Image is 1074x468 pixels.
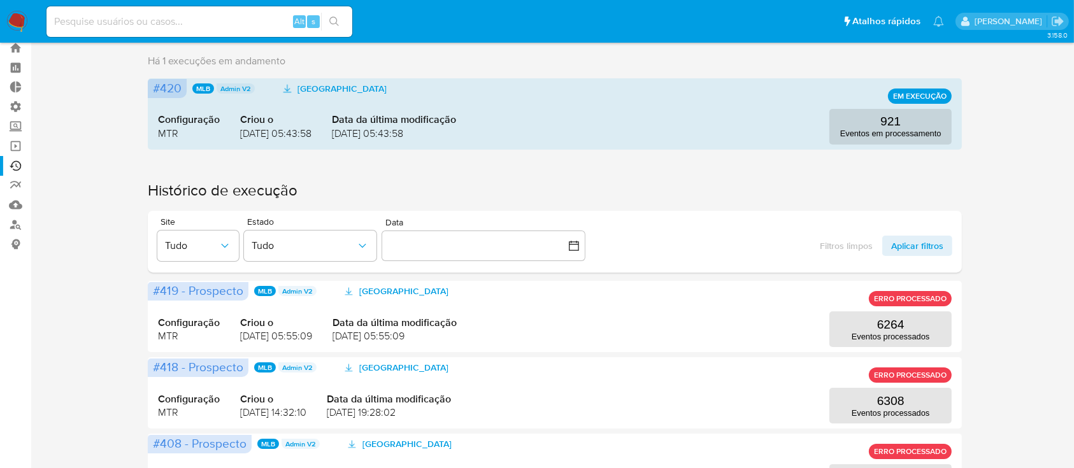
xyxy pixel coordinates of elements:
[975,15,1047,27] p: adriano.brito@mercadolivre.com
[933,16,944,27] a: Notificações
[47,13,352,30] input: Pesquise usuários ou casos...
[1047,30,1068,40] span: 3.158.0
[311,15,315,27] span: s
[1051,15,1064,28] a: Sair
[852,15,920,28] span: Atalhos rápidos
[321,13,347,31] button: search-icon
[294,15,304,27] span: Alt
